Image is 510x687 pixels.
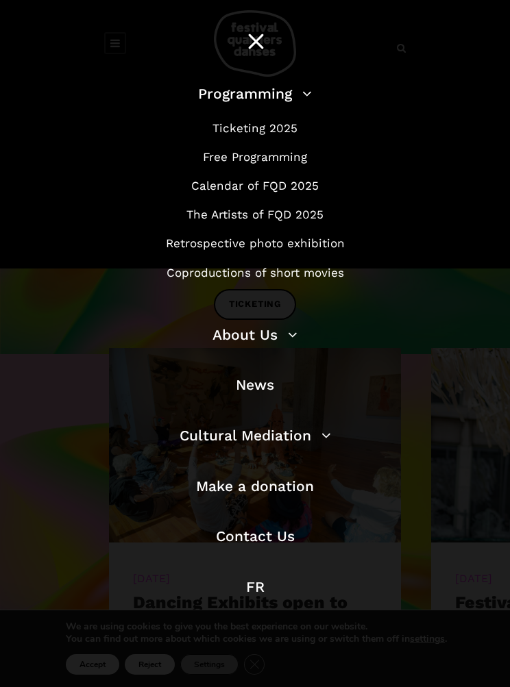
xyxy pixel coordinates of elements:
[167,266,344,279] a: Coproductions of short movies
[212,121,297,135] a: Ticketing 2025
[246,578,265,595] a: FR
[198,85,312,102] a: Programming
[212,326,297,343] a: About Us
[196,477,314,495] a: Make a donation
[203,150,307,164] a: Free Programming
[166,236,345,250] a: Retrospective photo exhibition
[236,376,274,393] a: News
[180,427,331,444] a: Cultural Mediation
[216,527,295,545] a: Contact Us
[191,179,319,192] a: Calendar of FQD 2025
[186,208,324,221] a: The Artists of FQD 2025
